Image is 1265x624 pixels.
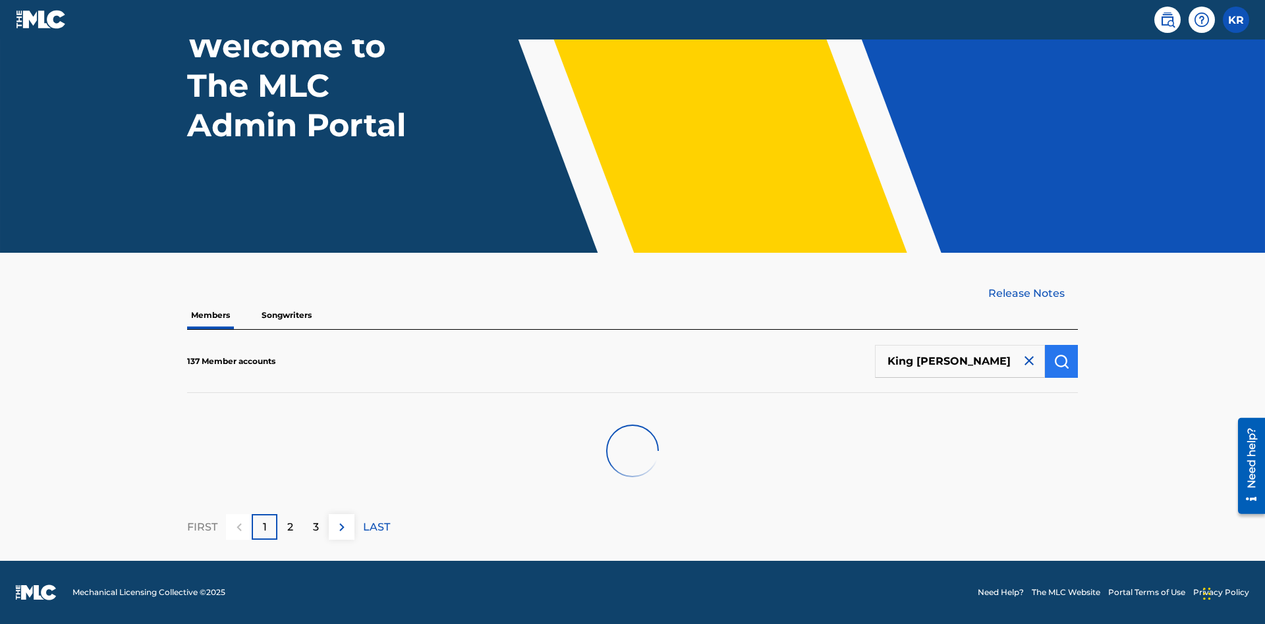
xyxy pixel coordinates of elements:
[1160,12,1175,28] img: search
[978,586,1024,598] a: Need Help?
[363,519,390,535] p: LAST
[16,10,67,29] img: MLC Logo
[875,345,1045,378] input: Search Members
[334,519,350,535] img: right
[1154,7,1181,33] a: Public Search
[1223,7,1249,33] div: User Menu
[187,519,217,535] p: FIRST
[1199,561,1265,624] iframe: Chat Widget
[313,519,319,535] p: 3
[601,419,664,482] img: preloader
[1194,12,1210,28] img: help
[1193,586,1249,598] a: Privacy Policy
[263,519,267,535] p: 1
[1021,353,1037,369] img: close
[187,301,234,329] p: Members
[1054,353,1069,369] img: Search Works
[1228,413,1265,521] iframe: Resource Center
[1203,574,1211,613] div: Drag
[1032,586,1100,598] a: The MLC Website
[258,301,316,329] p: Songwriters
[1189,7,1215,33] div: Help
[16,585,57,600] img: logo
[287,519,293,535] p: 2
[187,26,434,145] h1: Welcome to The MLC Admin Portal
[187,355,275,367] p: 137 Member accounts
[988,286,1078,301] a: Release Notes
[72,586,225,598] span: Mechanical Licensing Collective © 2025
[1108,586,1185,598] a: Portal Terms of Use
